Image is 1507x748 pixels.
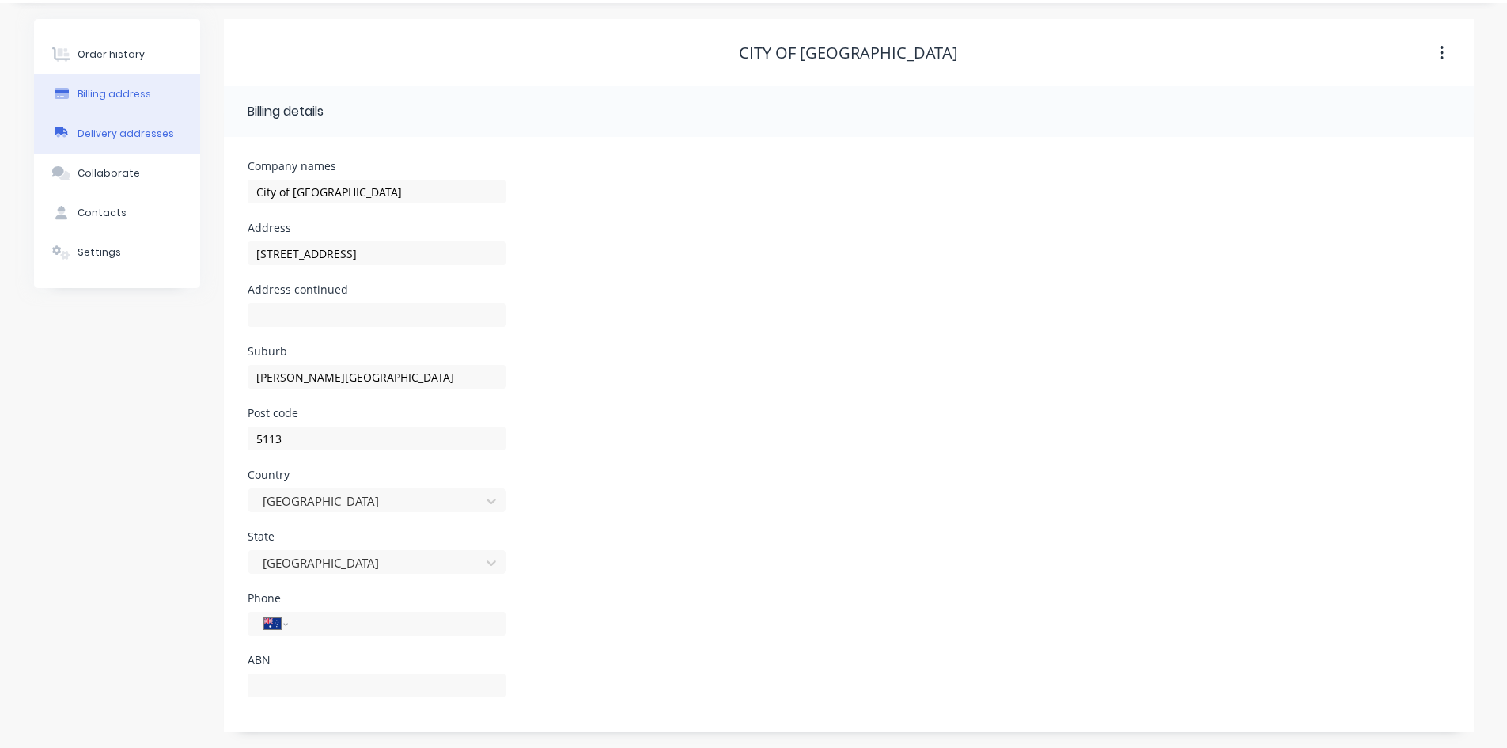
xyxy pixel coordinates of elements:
div: Billing details [248,102,324,121]
div: Delivery addresses [78,127,174,141]
button: Settings [34,233,200,272]
div: Order history [78,47,145,62]
div: Contacts [78,206,127,220]
button: Collaborate [34,154,200,193]
div: Address continued [248,284,506,295]
button: Delivery addresses [34,114,200,154]
div: ABN [248,655,506,666]
button: Contacts [34,193,200,233]
div: State [248,531,506,542]
div: Phone [248,593,506,604]
button: Order history [34,35,200,74]
div: Collaborate [78,166,140,180]
div: Company names [248,161,506,172]
div: Suburb [248,346,506,357]
div: Country [248,469,506,480]
button: Billing address [34,74,200,114]
div: Post code [248,408,506,419]
div: Billing address [78,87,151,101]
div: Address [248,222,506,234]
div: City of [GEOGRAPHIC_DATA] [739,44,958,63]
div: Settings [78,245,121,260]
